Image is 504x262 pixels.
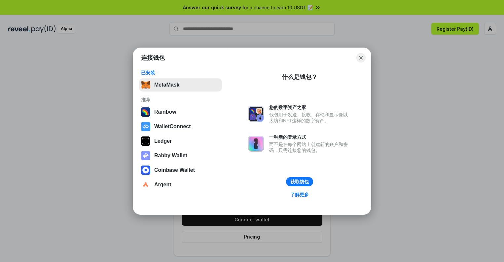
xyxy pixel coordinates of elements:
img: svg+xml,%3Csvg%20fill%3D%22none%22%20height%3D%2233%22%20viewBox%3D%220%200%2035%2033%22%20width%... [141,80,150,90]
div: 钱包用于发送、接收、存储和显示像以太坊和NFT这样的数字资产。 [269,112,351,124]
button: MetaMask [139,78,222,92]
div: Ledger [154,138,172,144]
div: 而不是在每个网站上创建新的账户和密码，只需连接您的钱包。 [269,141,351,153]
button: Argent [139,178,222,191]
div: 已安装 [141,70,220,76]
img: svg+xml,%3Csvg%20xmlns%3D%22http%3A%2F%2Fwww.w3.org%2F2000%2Fsvg%22%20fill%3D%22none%22%20viewBox... [248,136,264,152]
div: Rainbow [154,109,176,115]
div: 一种新的登录方式 [269,134,351,140]
img: svg+xml,%3Csvg%20width%3D%2228%22%20height%3D%2228%22%20viewBox%3D%220%200%2028%2028%22%20fill%3D... [141,180,150,189]
img: svg+xml,%3Csvg%20width%3D%2228%22%20height%3D%2228%22%20viewBox%3D%220%200%2028%2028%22%20fill%3D... [141,166,150,175]
button: Close [356,53,366,62]
div: 获取钱包 [290,179,309,185]
img: svg+xml,%3Csvg%20xmlns%3D%22http%3A%2F%2Fwww.w3.org%2F2000%2Fsvg%22%20width%3D%2228%22%20height%3... [141,136,150,146]
div: 您的数字资产之家 [269,104,351,110]
h1: 连接钱包 [141,54,165,62]
div: Argent [154,182,171,188]
div: 了解更多 [290,192,309,198]
div: 推荐 [141,97,220,103]
img: svg+xml,%3Csvg%20xmlns%3D%22http%3A%2F%2Fwww.w3.org%2F2000%2Fsvg%22%20fill%3D%22none%22%20viewBox... [141,151,150,160]
img: svg+xml,%3Csvg%20xmlns%3D%22http%3A%2F%2Fwww.w3.org%2F2000%2Fsvg%22%20fill%3D%22none%22%20viewBox... [248,106,264,122]
div: WalletConnect [154,124,191,130]
div: Coinbase Wallet [154,167,195,173]
button: Rabby Wallet [139,149,222,162]
a: 了解更多 [286,190,313,199]
button: Rainbow [139,105,222,119]
img: svg+xml,%3Csvg%20width%3D%22120%22%20height%3D%22120%22%20viewBox%3D%220%200%20120%20120%22%20fil... [141,107,150,117]
button: Coinbase Wallet [139,164,222,177]
img: svg+xml,%3Csvg%20width%3D%2228%22%20height%3D%2228%22%20viewBox%3D%220%200%2028%2028%22%20fill%3D... [141,122,150,131]
div: Rabby Wallet [154,153,187,159]
button: 获取钱包 [286,177,313,186]
button: WalletConnect [139,120,222,133]
div: 什么是钱包？ [282,73,317,81]
button: Ledger [139,134,222,148]
div: MetaMask [154,82,179,88]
